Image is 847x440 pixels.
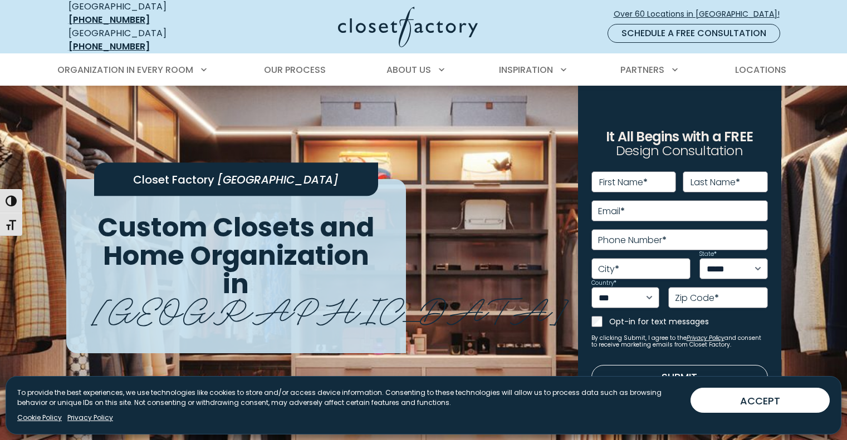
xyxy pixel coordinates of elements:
[68,40,150,53] a: [PHONE_NUMBER]
[591,280,616,286] label: Country
[386,63,431,76] span: About Us
[606,127,753,146] span: It All Begins with a FREE
[598,236,667,245] label: Phone Number
[687,334,724,342] a: Privacy Policy
[133,172,214,187] span: Closet Factory
[338,7,478,47] img: Closet Factory Logo
[620,63,664,76] span: Partners
[691,178,740,187] label: Last Name
[691,388,830,413] button: ACCEPT
[217,172,339,187] span: [GEOGRAPHIC_DATA]
[598,265,619,274] label: City
[97,209,374,302] span: Custom Closets and Home Organization in
[68,27,230,53] div: [GEOGRAPHIC_DATA]
[598,207,625,216] label: Email
[17,413,62,423] a: Cookie Policy
[50,55,798,86] nav: Primary Menu
[675,294,719,303] label: Zip Code
[614,8,789,20] span: Over 60 Locations in [GEOGRAPHIC_DATA]!
[92,282,568,333] span: [GEOGRAPHIC_DATA]
[608,24,780,43] a: Schedule a Free Consultation
[735,63,786,76] span: Locations
[609,316,768,327] label: Opt-in for text messages
[57,63,193,76] span: Organization in Every Room
[599,178,648,187] label: First Name
[68,13,150,26] a: [PHONE_NUMBER]
[499,63,553,76] span: Inspiration
[67,413,113,423] a: Privacy Policy
[616,142,743,160] span: Design Consultation
[17,388,682,408] p: To provide the best experiences, we use technologies like cookies to store and/or access device i...
[699,251,717,257] label: State
[591,335,768,348] small: By clicking Submit, I agree to the and consent to receive marketing emails from Closet Factory.
[591,365,768,389] button: Submit
[264,63,326,76] span: Our Process
[613,4,789,24] a: Over 60 Locations in [GEOGRAPHIC_DATA]!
